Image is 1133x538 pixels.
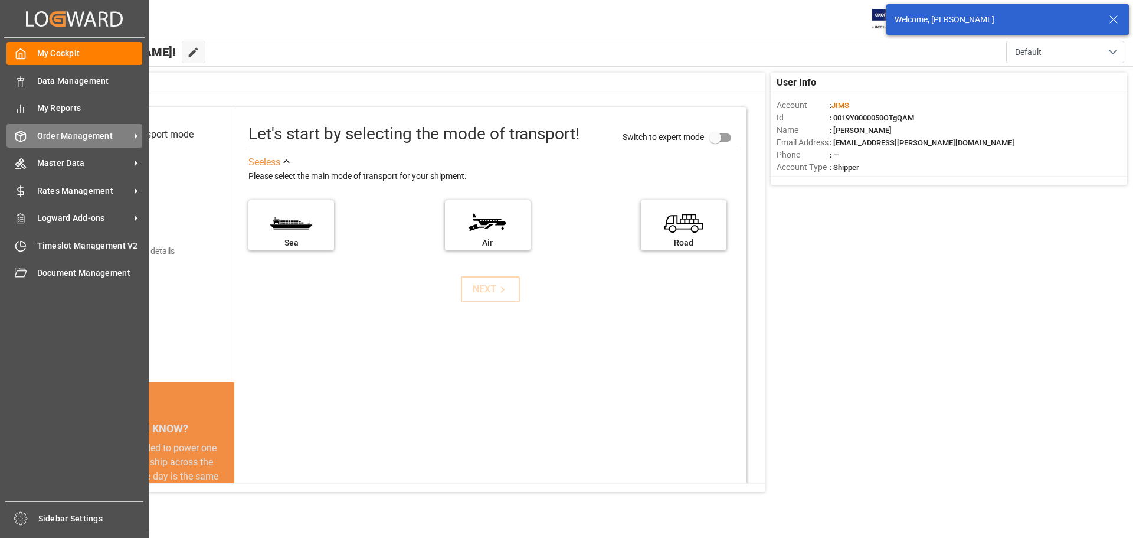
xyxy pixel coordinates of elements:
span: Default [1015,46,1042,58]
span: My Cockpit [37,47,143,60]
a: Timeslot Management V2 [6,234,142,257]
span: : [EMAIL_ADDRESS][PERSON_NAME][DOMAIN_NAME] [830,138,1014,147]
div: Road [647,237,721,249]
span: User Info [777,76,816,90]
span: : Shipper [830,163,859,172]
span: Name [777,124,830,136]
span: Email Address [777,136,830,149]
span: Phone [777,149,830,161]
div: NEXT [473,282,509,296]
span: Hello [PERSON_NAME]! [49,41,176,63]
span: : [830,101,849,110]
a: My Reports [6,97,142,120]
div: Let's start by selecting the mode of transport! [248,122,579,146]
div: Sea [254,237,328,249]
button: NEXT [461,276,520,302]
span: Timeslot Management V2 [37,240,143,252]
div: Air [451,237,525,249]
span: Id [777,112,830,124]
span: Data Management [37,75,143,87]
a: Document Management [6,262,142,285]
span: Document Management [37,267,143,279]
div: DID YOU KNOW? [64,416,234,441]
span: Switch to expert mode [623,132,704,141]
button: open menu [1006,41,1124,63]
span: Logward Add-ons [37,212,130,224]
span: JIMS [831,101,849,110]
span: : — [830,151,839,159]
a: Data Management [6,69,142,92]
div: Welcome, [PERSON_NAME] [895,14,1098,26]
a: My Cockpit [6,42,142,65]
div: The energy needed to power one large container ship across the ocean in a single day is the same ... [78,441,220,526]
span: Account Type [777,161,830,174]
span: Sidebar Settings [38,513,144,525]
span: Order Management [37,130,130,142]
span: Account [777,99,830,112]
img: Exertis%20JAM%20-%20Email%20Logo.jpg_1722504956.jpg [872,9,913,30]
span: Master Data [37,157,130,169]
span: My Reports [37,102,143,115]
span: Rates Management [37,185,130,197]
span: : [PERSON_NAME] [830,126,892,135]
div: See less [248,155,280,169]
span: : 0019Y0000050OTgQAM [830,113,914,122]
div: Please select the main mode of transport for your shipment. [248,169,738,184]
